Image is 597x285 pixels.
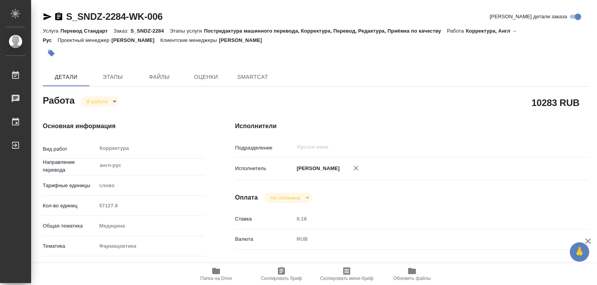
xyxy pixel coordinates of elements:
p: Клиентские менеджеры [161,37,219,43]
button: Папка на Drive [183,263,249,285]
p: Перевод Стандарт [60,28,113,34]
span: 🙏 [573,244,586,260]
span: Папка на Drive [200,276,232,281]
button: Скопировать бриф [249,263,314,285]
h2: Работа [43,93,75,107]
h2: 10283 RUB [531,96,580,109]
span: SmartCat [234,72,271,82]
h4: Основная информация [43,122,204,131]
div: В работе [80,96,119,107]
p: Подразделение [235,144,294,152]
p: Ставка [235,215,294,223]
p: S_SNDZ-2284 [131,28,170,34]
span: [PERSON_NAME] детали заказа [490,13,567,21]
p: Исполнитель [235,165,294,172]
h4: Исполнители [235,122,588,131]
button: Обновить файлы [379,263,445,285]
p: [PERSON_NAME] [219,37,268,43]
p: [PERSON_NAME] [112,37,161,43]
div: RUB [294,233,559,246]
div: Фармацевтика [96,240,204,253]
p: Работа [447,28,466,34]
div: слово [96,179,204,192]
span: Детали [47,72,85,82]
p: Общая тематика [43,222,96,230]
div: Медицина [96,219,204,233]
button: Скопировать ссылку для ЯМессенджера [43,12,52,21]
p: Услуга [43,28,60,34]
input: Пустое поле [296,142,541,152]
a: S_SNDZ-2284-WK-006 [66,11,162,22]
p: Постредактура машинного перевода, Корректура, Перевод, Редактура, Приёмка по качеству [204,28,447,34]
p: Тематика [43,242,96,250]
input: Пустое поле [294,213,559,224]
button: Добавить тэг [43,45,60,62]
p: Кол-во единиц [43,202,96,210]
p: Вид работ [43,145,96,153]
span: Файлы [141,72,178,82]
span: Скопировать бриф [261,276,302,281]
input: Пустое поле [96,200,204,211]
button: В работе [84,98,110,105]
p: [PERSON_NAME] [294,165,340,172]
p: Валюта [235,235,294,243]
div: В работе [264,193,312,203]
span: Скопировать мини-бриф [320,276,373,281]
h4: Дополнительно [235,262,588,271]
button: Не оплачена [268,195,302,201]
span: Этапы [94,72,131,82]
button: Скопировать ссылку [54,12,63,21]
button: Удалить исполнителя [347,160,365,177]
button: 🙏 [570,242,589,262]
button: Скопировать мини-бриф [314,263,379,285]
p: Заказ: [113,28,130,34]
span: Нотариальный заказ [54,262,103,270]
p: Тарифные единицы [43,182,96,189]
p: Проектный менеджер [58,37,111,43]
span: Оценки [187,72,225,82]
p: Этапы услуги [170,28,204,34]
h4: Оплата [235,193,258,202]
span: Обновить файлы [393,276,431,281]
p: Направление перевода [43,158,96,174]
